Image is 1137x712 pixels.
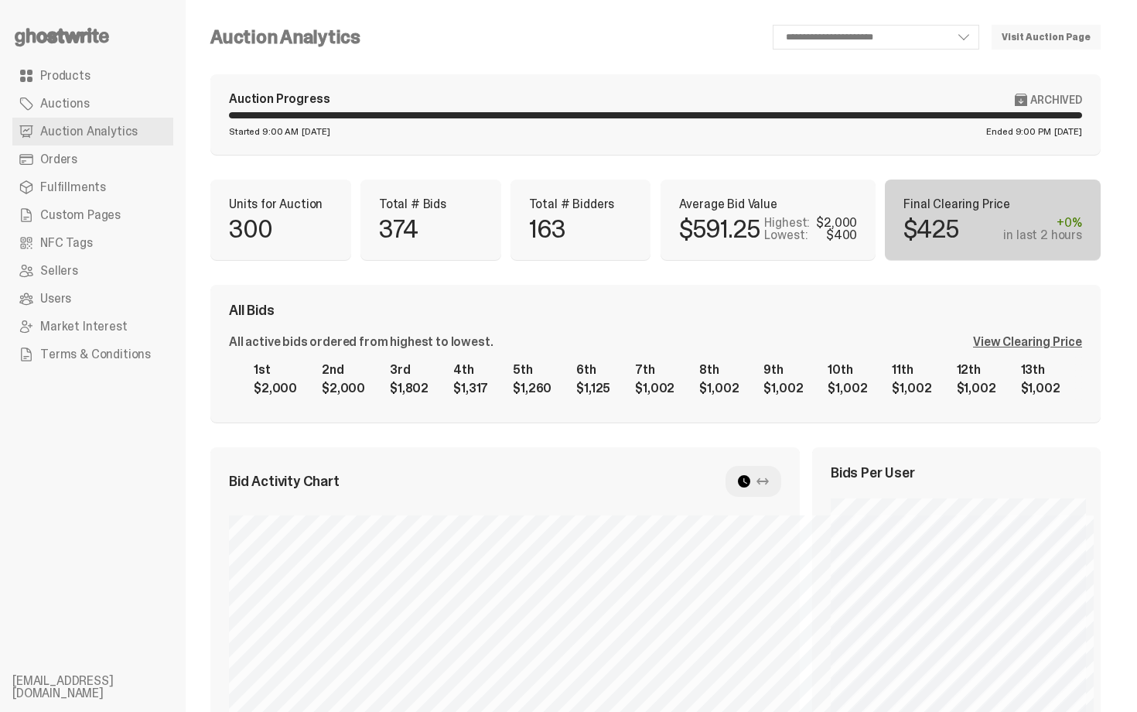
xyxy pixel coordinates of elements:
[254,382,297,395] div: $2,000
[302,127,329,136] span: [DATE]
[40,98,90,110] span: Auctions
[40,70,90,82] span: Products
[957,364,996,376] div: 12th
[828,364,867,376] div: 10th
[529,198,633,211] p: Total # Bidders
[229,217,273,241] p: 300
[1054,127,1082,136] span: [DATE]
[12,675,198,700] li: [EMAIL_ADDRESS][DOMAIN_NAME]
[892,382,931,395] div: $1,002
[40,125,138,138] span: Auction Analytics
[903,217,958,241] p: $425
[40,153,77,166] span: Orders
[40,348,151,361] span: Terms & Conditions
[12,90,173,118] a: Auctions
[390,364,429,376] div: 3rd
[973,336,1082,348] div: View Clearing Price
[12,201,173,229] a: Custom Pages
[699,364,739,376] div: 8th
[322,382,365,395] div: $2,000
[635,364,674,376] div: 7th
[831,466,915,480] span: Bids Per User
[379,217,418,241] p: 374
[229,474,340,488] span: Bid Activity Chart
[529,217,566,241] p: 163
[828,382,867,395] div: $1,002
[1021,364,1060,376] div: 13th
[12,62,173,90] a: Products
[210,28,360,46] h4: Auction Analytics
[229,336,493,348] div: All active bids ordered from highest to lowest.
[679,198,858,211] p: Average Bid Value
[453,382,488,395] div: $1,317
[763,382,803,395] div: $1,002
[12,229,173,257] a: NFC Tags
[986,127,1050,136] span: Ended 9:00 PM
[699,382,739,395] div: $1,002
[1003,229,1082,241] div: in last 2 hours
[40,293,71,305] span: Users
[764,229,808,241] p: Lowest:
[40,265,78,277] span: Sellers
[12,285,173,313] a: Users
[1021,382,1060,395] div: $1,002
[229,198,333,211] p: Units for Auction
[764,217,810,229] p: Highest:
[322,364,365,376] div: 2nd
[12,145,173,173] a: Orders
[1003,217,1082,229] div: +0%
[763,364,803,376] div: 9th
[40,237,93,249] span: NFC Tags
[453,364,488,376] div: 4th
[40,320,128,333] span: Market Interest
[513,382,551,395] div: $1,260
[12,341,173,368] a: Terms & Conditions
[576,364,610,376] div: 6th
[892,364,931,376] div: 11th
[229,93,329,106] div: Auction Progress
[254,364,297,376] div: 1st
[379,198,483,211] p: Total # Bids
[679,217,760,241] p: $591.25
[957,382,996,395] div: $1,002
[1030,94,1082,106] span: Archived
[992,25,1101,50] a: Visit Auction Page
[635,382,674,395] div: $1,002
[229,127,299,136] span: Started 9:00 AM
[576,382,610,395] div: $1,125
[826,229,857,241] div: $400
[816,217,857,229] div: $2,000
[12,257,173,285] a: Sellers
[40,181,106,193] span: Fulfillments
[903,198,1082,211] p: Final Clearing Price
[229,303,275,317] span: All Bids
[390,382,429,395] div: $1,802
[40,209,121,221] span: Custom Pages
[12,173,173,201] a: Fulfillments
[12,313,173,341] a: Market Interest
[513,364,551,376] div: 5th
[12,118,173,145] a: Auction Analytics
